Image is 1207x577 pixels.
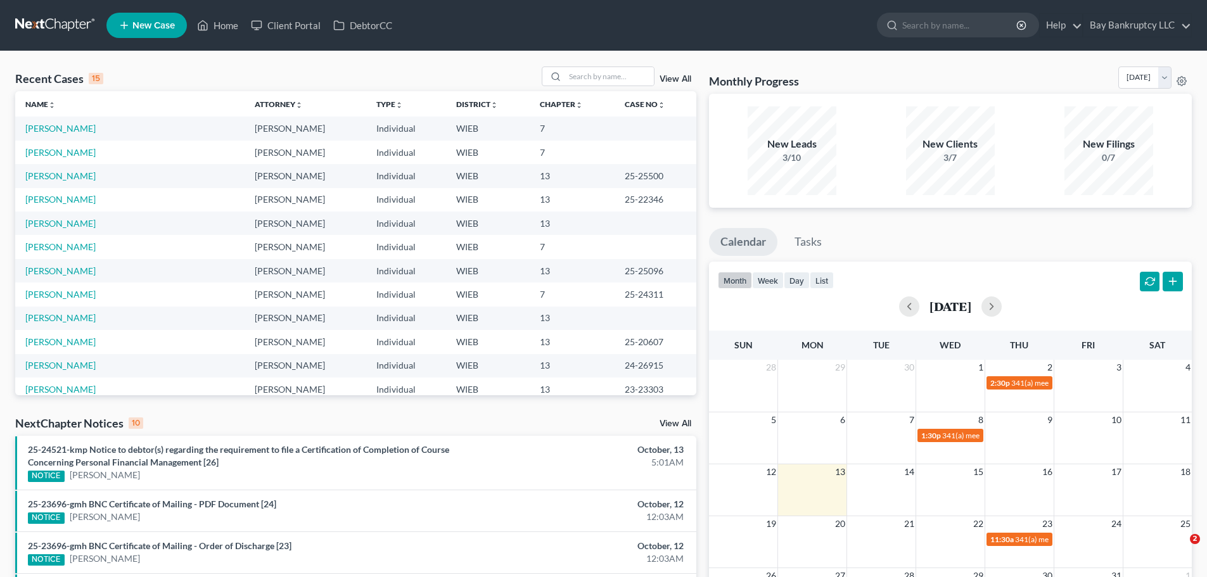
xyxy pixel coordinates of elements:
td: Individual [366,212,446,235]
a: Calendar [709,228,777,256]
div: 12:03AM [473,552,684,565]
td: Individual [366,141,446,164]
div: Recent Cases [15,71,103,86]
td: Individual [366,307,446,330]
a: 25-23696-gmh BNC Certificate of Mailing - PDF Document [24] [28,498,276,509]
a: [PERSON_NAME] [25,312,96,323]
a: Nameunfold_more [25,99,56,109]
td: WIEB [446,141,530,164]
span: 14 [903,464,916,479]
span: New Case [132,21,175,30]
span: 341(a) meeting for [PERSON_NAME] [1011,378,1134,388]
a: Bay Bankruptcy LLC [1083,14,1191,37]
span: Sun [734,339,753,350]
a: [PERSON_NAME] [25,384,96,395]
span: 5 [770,412,777,428]
input: Search by name... [565,67,654,86]
a: [PERSON_NAME] [25,194,96,205]
td: [PERSON_NAME] [245,212,366,235]
a: Attorneyunfold_more [255,99,303,109]
div: 12:03AM [473,510,684,523]
span: 19 [765,516,777,531]
td: Individual [366,188,446,212]
td: Individual [366,259,446,282]
td: [PERSON_NAME] [245,330,366,353]
td: 25-25500 [615,164,696,187]
div: 15 [89,73,103,84]
div: 3/7 [906,151,995,164]
span: 28 [765,360,777,375]
button: day [784,272,810,289]
div: NOTICE [28,512,65,524]
div: New Filings [1064,137,1153,151]
td: 23-23303 [615,377,696,401]
span: 3 [1115,360,1123,375]
td: WIEB [446,235,530,258]
td: [PERSON_NAME] [245,307,366,330]
td: WIEB [446,117,530,140]
i: unfold_more [295,101,303,109]
span: Wed [940,339,961,350]
td: 7 [530,282,615,306]
span: 2:30p [990,378,1010,388]
div: NextChapter Notices [15,415,143,431]
h3: Monthly Progress [709,73,799,89]
a: Chapterunfold_more [540,99,583,109]
span: 11 [1179,412,1192,428]
div: New Leads [748,137,836,151]
td: Individual [366,377,446,401]
td: 24-26915 [615,354,696,377]
td: 13 [530,164,615,187]
td: 25-24311 [615,282,696,306]
td: WIEB [446,330,530,353]
span: 7 [908,412,916,428]
a: Client Portal [245,14,327,37]
i: unfold_more [575,101,583,109]
a: [PERSON_NAME] [25,265,96,276]
td: Individual [366,354,446,377]
i: unfold_more [658,101,665,109]
i: unfold_more [490,101,498,109]
a: 25-23696-gmh BNC Certificate of Mailing - Order of Discharge [23] [28,540,291,551]
td: 7 [530,141,615,164]
td: WIEB [446,282,530,306]
button: week [752,272,784,289]
td: 13 [530,377,615,401]
a: Home [191,14,245,37]
a: Typeunfold_more [376,99,403,109]
span: 24 [1110,516,1123,531]
i: unfold_more [48,101,56,109]
td: Individual [366,282,446,306]
a: 25-24521-kmp Notice to debtor(s) regarding the requirement to file a Certification of Completion ... [28,444,449,467]
td: 7 [530,235,615,258]
div: 0/7 [1064,151,1153,164]
td: 25-25096 [615,259,696,282]
span: 16 [1041,464,1054,479]
td: 13 [530,212,615,235]
span: 341(a) meeting for [PERSON_NAME] [1015,535,1137,544]
span: Fri [1082,339,1095,350]
span: 2 [1046,360,1054,375]
div: 10 [129,417,143,429]
a: [PERSON_NAME] [25,147,96,158]
span: 17 [1110,464,1123,479]
td: WIEB [446,307,530,330]
td: [PERSON_NAME] [245,141,366,164]
td: WIEB [446,212,530,235]
a: [PERSON_NAME] [25,123,96,134]
td: [PERSON_NAME] [245,235,366,258]
a: [PERSON_NAME] [70,510,140,523]
td: Individual [366,330,446,353]
a: [PERSON_NAME] [25,360,96,371]
div: New Clients [906,137,995,151]
td: 13 [530,354,615,377]
a: [PERSON_NAME] [70,552,140,565]
span: 1:30p [921,431,941,440]
td: Individual [366,235,446,258]
span: 13 [834,464,846,479]
a: View All [660,75,691,84]
span: 9 [1046,412,1054,428]
a: [PERSON_NAME] [25,218,96,229]
div: 3/10 [748,151,836,164]
td: WIEB [446,259,530,282]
